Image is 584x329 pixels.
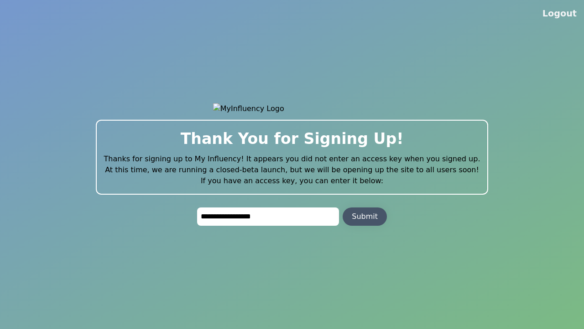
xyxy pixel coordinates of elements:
[343,207,387,226] button: Submit
[104,164,480,175] p: At this time, we are running a closed-beta launch, but we will be opening up the site to all user...
[352,211,378,222] div: Submit
[542,7,577,20] button: Logout
[104,154,480,164] p: Thanks for signing up to My Influency! It appears you did not enter an access key when you signed...
[104,175,480,186] p: If you have an access key, you can enter it below:
[213,103,371,114] img: MyInfluency Logo
[104,128,480,150] h2: Thank You for Signing Up!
